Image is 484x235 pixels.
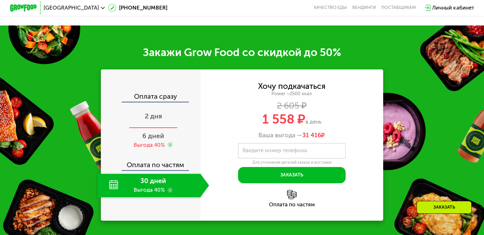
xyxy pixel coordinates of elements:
[134,141,165,149] div: Выгода 40%
[262,111,305,127] span: 1 558 ₽
[200,102,383,109] div: 2 605 ₽
[44,5,99,11] span: [GEOGRAPHIC_DATA]
[352,5,376,11] a: Вендинги
[417,201,472,214] div: Заказать
[102,93,200,102] div: Оплата сразу
[258,82,326,90] div: Хочу подкачаться
[145,112,162,120] span: 2 дня
[242,149,307,153] label: Введите номер телефона
[238,167,346,183] button: Заказать
[200,132,383,139] div: Ваша выгода —
[287,190,297,199] img: l6xcnZfty9opOoJh.png
[305,118,321,125] span: в день
[108,4,167,12] a: [PHONE_NUMBER]
[238,160,346,165] div: Для уточнения деталей заказа и доставки
[381,5,416,11] div: поставщикам
[314,5,347,11] a: Качество еды
[200,202,383,207] div: Оплата по частям
[302,132,321,139] span: 31 416
[432,4,474,12] div: Личный кабинет
[302,132,325,139] span: ₽
[200,91,383,97] div: Power ~2500 ккал
[102,155,200,170] div: Оплата по частям
[142,132,164,140] span: 6 дней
